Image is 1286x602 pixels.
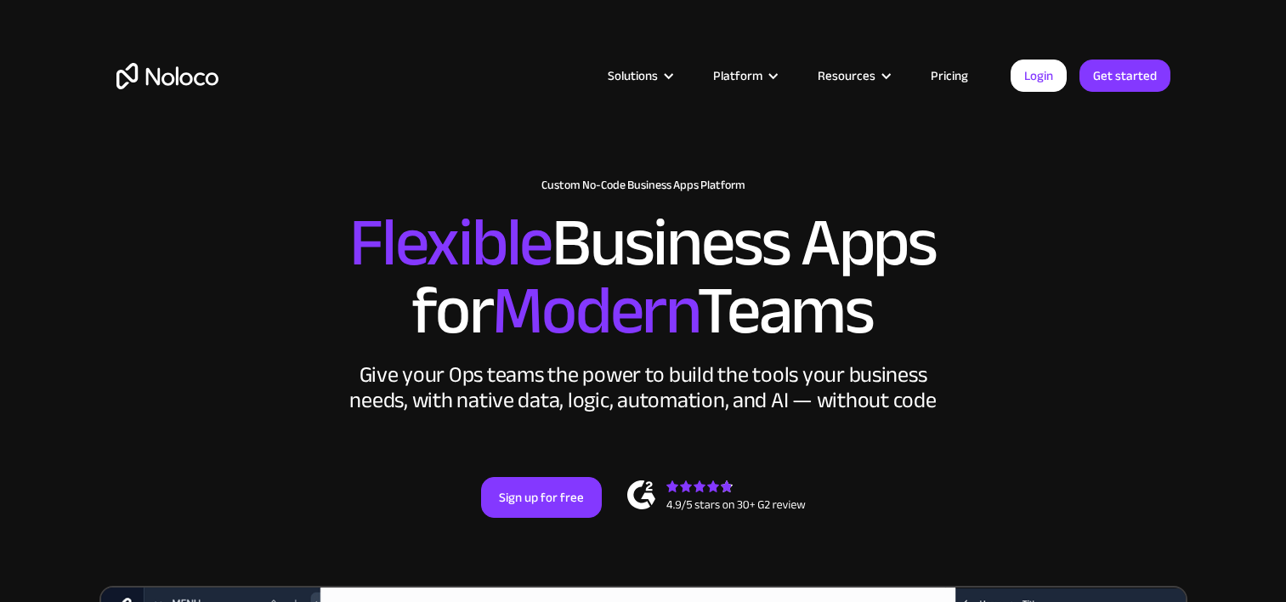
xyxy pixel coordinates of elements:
[1079,60,1170,92] a: Get started
[796,65,909,87] div: Resources
[481,477,602,518] a: Sign up for free
[586,65,692,87] div: Solutions
[1011,60,1067,92] a: Login
[346,362,941,413] div: Give your Ops teams the power to build the tools your business needs, with native data, logic, au...
[492,247,697,374] span: Modern
[349,179,552,306] span: Flexible
[818,65,875,87] div: Resources
[909,65,989,87] a: Pricing
[116,179,1170,192] h1: Custom No-Code Business Apps Platform
[692,65,796,87] div: Platform
[713,65,762,87] div: Platform
[608,65,658,87] div: Solutions
[116,63,218,89] a: home
[116,209,1170,345] h2: Business Apps for Teams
